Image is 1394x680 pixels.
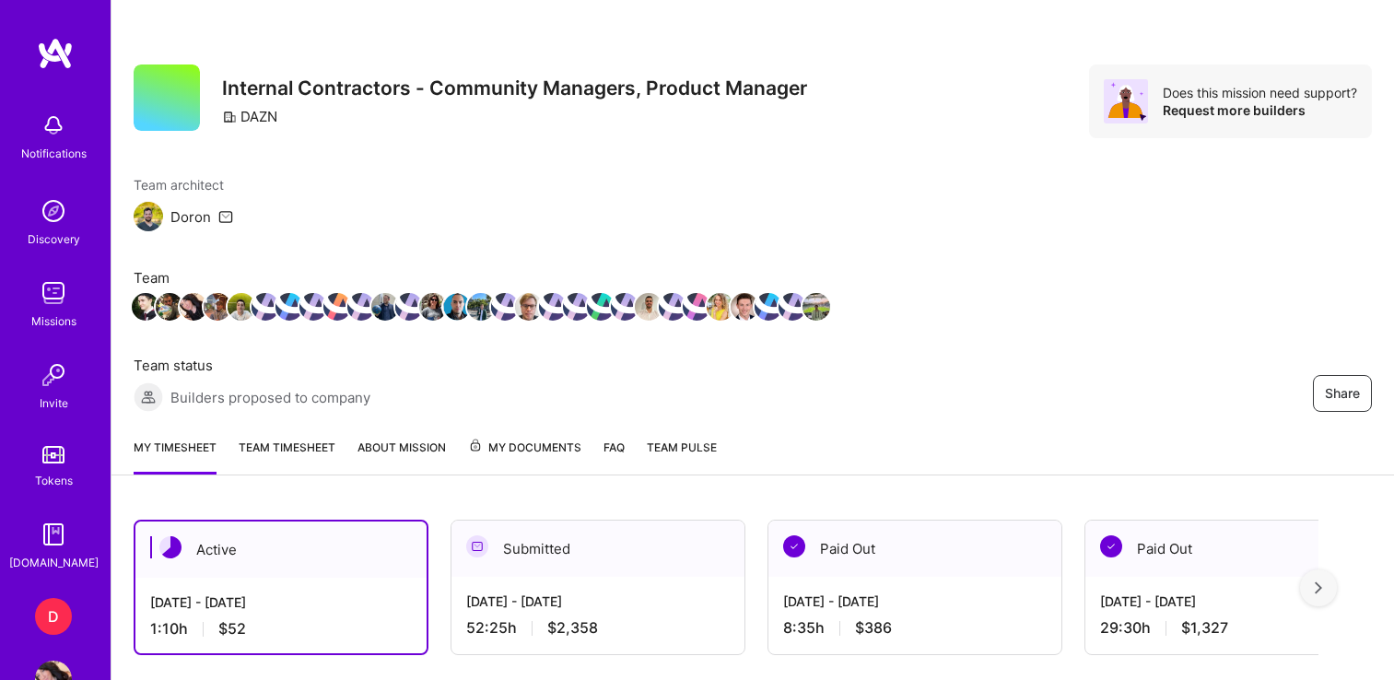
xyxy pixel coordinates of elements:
img: Team Member Avatar [587,293,615,321]
a: Team Member Avatar [709,291,732,322]
span: $1,327 [1181,618,1228,638]
img: Invite [35,357,72,393]
a: Team Pulse [647,438,717,475]
span: $52 [218,619,246,639]
a: Team Member Avatar [373,291,397,322]
img: Team Member Avatar [659,293,686,321]
span: Team status [134,356,370,375]
img: bell [35,107,72,144]
a: Team Member Avatar [229,291,253,322]
div: Discovery [28,229,80,249]
a: Team Member Avatar [804,291,828,322]
a: Team Member Avatar [469,291,493,322]
img: Team Member Avatar [275,293,303,321]
div: 52:25 h [466,618,730,638]
img: Team Member Avatar [755,293,782,321]
img: Paid Out [1100,535,1122,557]
a: Team Member Avatar [445,291,469,322]
div: Tokens [35,471,73,490]
a: Team Member Avatar [301,291,325,322]
img: Team Member Avatar [180,293,207,321]
div: Active [135,522,427,578]
img: Team Member Avatar [611,293,638,321]
img: Team Member Avatar [395,293,423,321]
div: 1:10 h [150,619,412,639]
button: Share [1313,375,1372,412]
div: [DATE] - [DATE] [1100,592,1364,611]
div: D [35,598,72,635]
a: Team Member Avatar [134,291,158,322]
img: Avatar [1104,79,1148,123]
div: 29:30 h [1100,618,1364,638]
img: Team Member Avatar [779,293,806,321]
a: D [30,598,76,635]
a: Team Member Avatar [565,291,589,322]
a: Team Member Avatar [541,291,565,322]
a: Team Member Avatar [349,291,373,322]
img: Team Member Avatar [156,293,183,321]
a: Team Member Avatar [613,291,637,322]
img: Team Member Avatar [299,293,327,321]
img: Team Member Avatar [132,293,159,321]
a: Team Member Avatar [685,291,709,322]
img: logo [37,37,74,70]
a: Team Member Avatar [637,291,661,322]
h3: Internal Contractors - Community Managers, Product Manager [222,76,807,100]
img: Team Member Avatar [419,293,447,321]
img: Team Member Avatar [347,293,375,321]
img: discovery [35,193,72,229]
a: Team Member Avatar [253,291,277,322]
a: My timesheet [134,438,217,475]
i: icon CompanyGray [222,110,237,124]
img: Team Member Avatar [252,293,279,321]
div: Paid Out [768,521,1061,577]
div: [DATE] - [DATE] [466,592,730,611]
div: Missions [31,311,76,331]
div: Invite [40,393,68,413]
img: Team Member Avatar [228,293,255,321]
a: My Documents [468,438,581,475]
img: Team Member Avatar [683,293,710,321]
span: Share [1325,384,1360,403]
a: Team Member Avatar [397,291,421,322]
div: Notifications [21,144,87,163]
a: About Mission [357,438,446,475]
img: Team Member Avatar [731,293,758,321]
div: [DATE] - [DATE] [783,592,1047,611]
span: My Documents [468,438,581,458]
span: $2,358 [547,618,598,638]
img: Active [159,536,182,558]
img: Team Member Avatar [539,293,567,321]
img: Team Architect [134,202,163,231]
a: Team Member Avatar [661,291,685,322]
img: right [1315,581,1322,594]
a: Team Member Avatar [493,291,517,322]
a: Team Member Avatar [756,291,780,322]
img: tokens [42,446,64,463]
a: Team Member Avatar [421,291,445,322]
a: Team Member Avatar [205,291,229,322]
img: Team Member Avatar [371,293,399,321]
img: Team Member Avatar [635,293,662,321]
a: Team Member Avatar [732,291,756,322]
a: Team timesheet [239,438,335,475]
img: Team Member Avatar [515,293,543,321]
img: Team Member Avatar [443,293,471,321]
span: Team architect [134,175,233,194]
span: $386 [855,618,892,638]
img: Team Member Avatar [563,293,591,321]
div: Submitted [451,521,744,577]
img: Team Member Avatar [467,293,495,321]
img: Team Member Avatar [204,293,231,321]
a: Team Member Avatar [589,291,613,322]
img: Submitted [466,535,488,557]
a: Team Member Avatar [277,291,301,322]
img: Team Member Avatar [802,293,830,321]
img: Team Member Avatar [323,293,351,321]
a: Team Member Avatar [182,291,205,322]
div: 8:35 h [783,618,1047,638]
img: Team Member Avatar [491,293,519,321]
span: Team [134,268,828,287]
a: FAQ [603,438,625,475]
img: guide book [35,516,72,553]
